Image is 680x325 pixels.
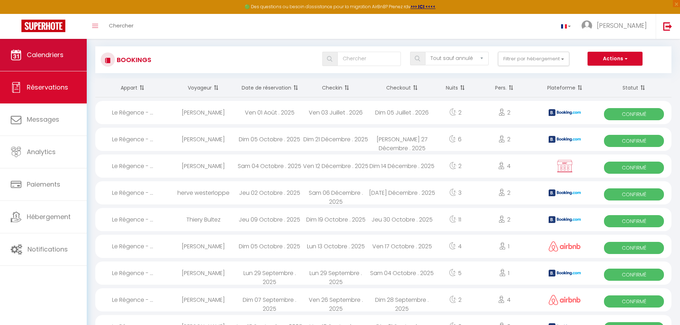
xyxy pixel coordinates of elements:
[337,52,401,66] input: Chercher
[95,78,170,97] th: Sort by rentals
[170,78,237,97] th: Sort by guest
[27,212,71,221] span: Hébergement
[27,115,59,124] span: Messages
[115,52,151,68] h3: Bookings
[104,14,139,39] a: Chercher
[581,20,592,31] img: ...
[369,78,435,97] th: Sort by checkout
[21,20,65,32] img: Super Booking
[596,78,671,97] th: Sort by status
[475,78,533,97] th: Sort by people
[27,147,56,156] span: Analytics
[236,78,303,97] th: Sort by booking date
[109,22,134,29] span: Chercher
[435,78,475,97] th: Sort by nights
[27,83,68,92] span: Réservations
[588,52,643,66] button: Actions
[27,245,68,254] span: Notifications
[303,78,369,97] th: Sort by checkin
[27,50,64,59] span: Calendriers
[27,180,60,189] span: Paiements
[576,14,656,39] a: ... [PERSON_NAME]
[597,21,647,30] span: [PERSON_NAME]
[663,22,672,31] img: logout
[498,52,569,66] button: Filtrer par hébergement
[410,4,435,10] a: >>> ICI <<<<
[533,78,597,97] th: Sort by channel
